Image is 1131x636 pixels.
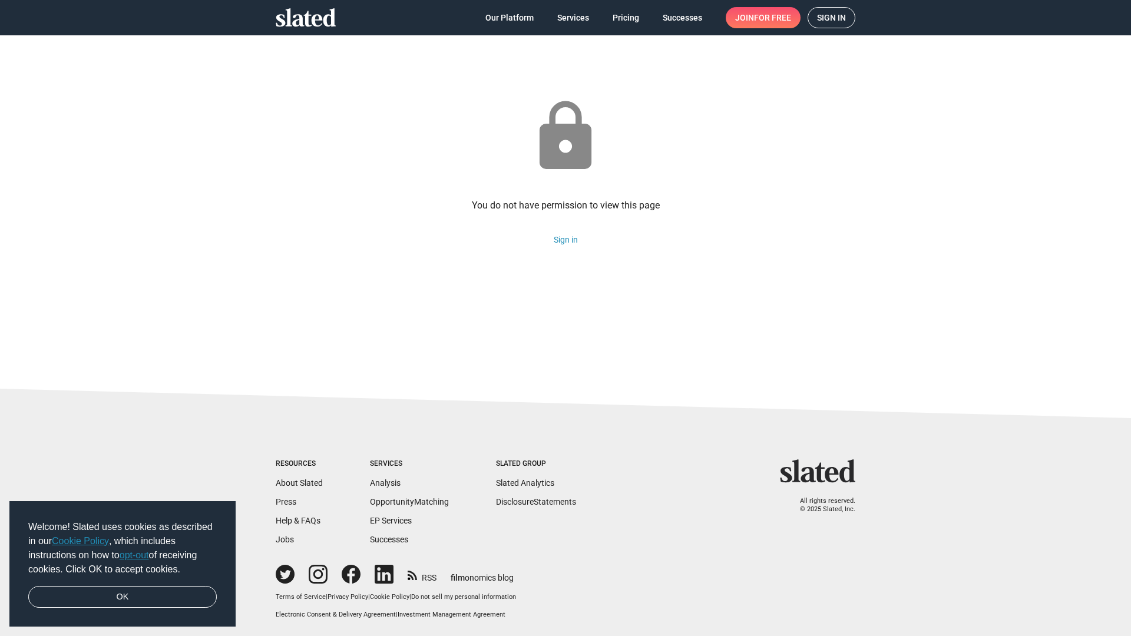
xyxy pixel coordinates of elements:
[370,593,409,601] a: Cookie Policy
[613,7,639,28] span: Pricing
[276,497,296,506] a: Press
[120,550,149,560] a: opt-out
[276,593,326,601] a: Terms of Service
[548,7,598,28] a: Services
[496,497,576,506] a: DisclosureStatements
[28,520,217,577] span: Welcome! Slated uses cookies as described in our , which includes instructions on how to of recei...
[451,573,465,582] span: film
[409,593,411,601] span: |
[496,478,554,488] a: Slated Analytics
[663,7,702,28] span: Successes
[276,516,320,525] a: Help & FAQs
[653,7,712,28] a: Successes
[326,593,328,601] span: |
[485,7,534,28] span: Our Platform
[735,7,791,28] span: Join
[726,7,801,28] a: Joinfor free
[28,586,217,608] a: dismiss cookie message
[451,563,514,584] a: filmonomics blog
[496,459,576,469] div: Slated Group
[370,497,449,506] a: OpportunityMatching
[817,8,846,28] span: Sign in
[368,593,370,601] span: |
[754,7,791,28] span: for free
[52,536,109,546] a: Cookie Policy
[9,501,236,627] div: cookieconsent
[411,593,516,602] button: Do not sell my personal information
[370,478,401,488] a: Analysis
[276,535,294,544] a: Jobs
[808,7,855,28] a: Sign in
[370,535,408,544] a: Successes
[408,565,436,584] a: RSS
[328,593,368,601] a: Privacy Policy
[276,611,396,618] a: Electronic Consent & Delivery Agreement
[276,459,323,469] div: Resources
[554,235,578,244] a: Sign in
[396,611,398,618] span: |
[398,611,505,618] a: Investment Management Agreement
[370,516,412,525] a: EP Services
[788,497,855,514] p: All rights reserved. © 2025 Slated, Inc.
[476,7,543,28] a: Our Platform
[557,7,589,28] span: Services
[527,98,604,175] mat-icon: lock
[276,478,323,488] a: About Slated
[603,7,649,28] a: Pricing
[472,199,660,211] div: You do not have permission to view this page
[370,459,449,469] div: Services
